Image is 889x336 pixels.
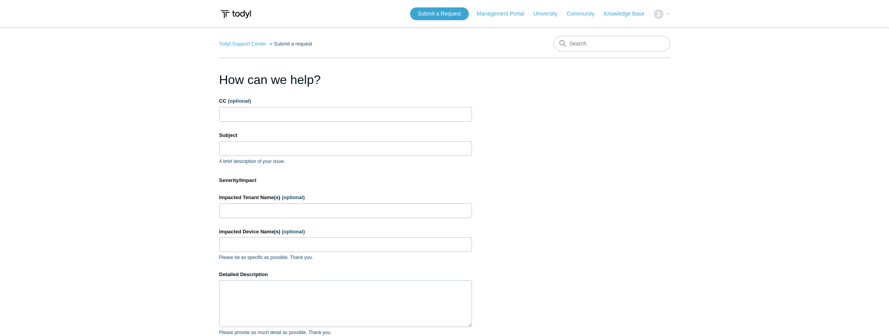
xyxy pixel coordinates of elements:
li: Submit a request [268,41,312,47]
p: Please provide as much detail as possible. Thank you. [219,329,472,336]
label: CC [219,97,472,105]
a: Community [567,10,602,18]
a: Submit a Request [410,7,469,20]
p: A brief description of your issue. [219,158,472,165]
label: Severity/Impact [219,177,472,184]
a: Knowledge Base [604,10,652,18]
span: (optional) [228,98,251,104]
h1: How can we help? [219,70,472,89]
label: Detailed Description [219,271,472,278]
li: Todyl Support Center [219,41,268,47]
span: (optional) [282,194,305,200]
span: (optional) [282,229,305,234]
label: Impacted Device Name(s) [219,228,472,236]
label: Subject [219,131,472,139]
a: Management Portal [477,10,532,18]
input: Search [554,36,670,51]
a: Todyl Support Center [219,41,267,47]
label: Impacted Tenant Name(s) [219,194,472,201]
img: Todyl Support Center Help Center home page [219,7,252,21]
p: Please be as specific as possible. Thank you. [219,254,472,261]
a: University [533,10,565,18]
